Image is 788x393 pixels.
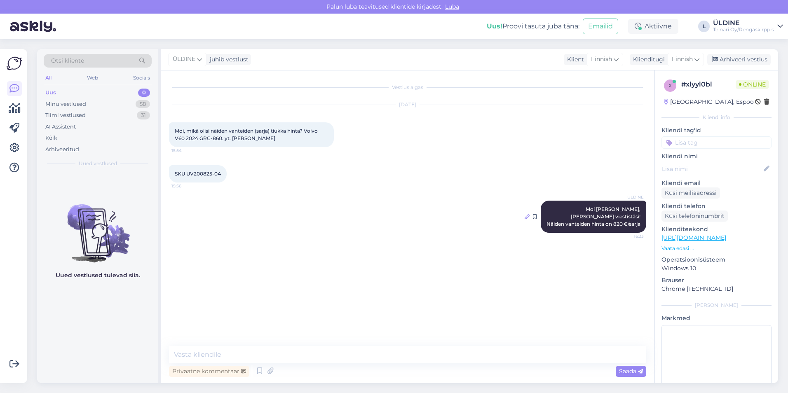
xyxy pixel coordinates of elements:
div: Kliendi info [661,114,772,121]
p: Märkmed [661,314,772,323]
span: SKU UV200825-04 [175,171,221,177]
div: Kõik [45,134,57,142]
div: Küsi meiliaadressi [661,187,720,199]
a: [URL][DOMAIN_NAME] [661,234,726,241]
span: ÜLDINE [173,55,195,64]
span: Luba [443,3,462,10]
span: 15:56 [171,183,202,189]
div: juhib vestlust [206,55,249,64]
span: Otsi kliente [51,56,84,65]
div: L [698,21,710,32]
div: Klient [564,55,584,64]
div: Teinari Oy/Rengaskirppis [713,26,774,33]
div: [PERSON_NAME] [661,302,772,309]
span: x [668,82,672,89]
div: ÜLDINE [713,20,774,26]
p: Windows 10 [661,264,772,273]
input: Lisa tag [661,136,772,149]
p: Chrome [TECHNICAL_ID] [661,285,772,293]
span: Finnish [672,55,693,64]
div: [DATE] [169,101,646,108]
img: No chats [37,189,158,264]
p: Klienditeekond [661,225,772,234]
p: Kliendi tag'id [661,126,772,135]
p: Kliendi telefon [661,202,772,211]
div: All [44,73,53,83]
span: 15:54 [171,147,202,154]
div: 58 [136,100,150,108]
span: Online [736,80,769,89]
div: Socials [131,73,152,83]
input: Lisa nimi [662,164,762,173]
div: Küsi telefoninumbrit [661,211,728,222]
button: Emailid [583,19,618,34]
div: [GEOGRAPHIC_DATA], Espoo [664,98,754,106]
span: ÜLDINE [613,194,644,200]
div: Arhiveeri vestlus [707,54,771,65]
div: 0 [138,89,150,97]
div: Aktiivne [628,19,678,34]
p: Operatsioonisüsteem [661,255,772,264]
p: Brauser [661,276,772,285]
div: Web [85,73,100,83]
span: Moi, mikä olisi näiden vanteiden (sarja) tiukka hinta? Volvo V60 2024 GRC-860. yt. [PERSON_NAME] [175,128,319,141]
div: Tiimi vestlused [45,111,86,119]
p: Uued vestlused tulevad siia. [56,271,140,280]
a: ÜLDINETeinari Oy/Rengaskirppis [713,20,783,33]
b: Uus! [487,22,502,30]
p: Kliendi email [661,179,772,187]
div: Arhiveeritud [45,145,79,154]
img: Askly Logo [7,56,22,71]
div: Uus [45,89,56,97]
div: AI Assistent [45,123,76,131]
p: Vaata edasi ... [661,245,772,252]
span: 16:23 [613,233,644,239]
div: Proovi tasuta juba täna: [487,21,579,31]
span: Moi [PERSON_NAME], [PERSON_NAME] viestistäsi! Näiden vanteiden hinta on 820 €/sarja [546,206,640,227]
div: Klienditugi [630,55,665,64]
span: Uued vestlused [79,160,117,167]
span: Saada [619,367,643,375]
div: # xlyyl0bl [681,80,736,89]
div: 31 [137,111,150,119]
span: Finnish [591,55,612,64]
div: Vestlus algas [169,84,646,91]
div: Privaatne kommentaar [169,366,249,377]
p: Kliendi nimi [661,152,772,161]
div: Minu vestlused [45,100,86,108]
